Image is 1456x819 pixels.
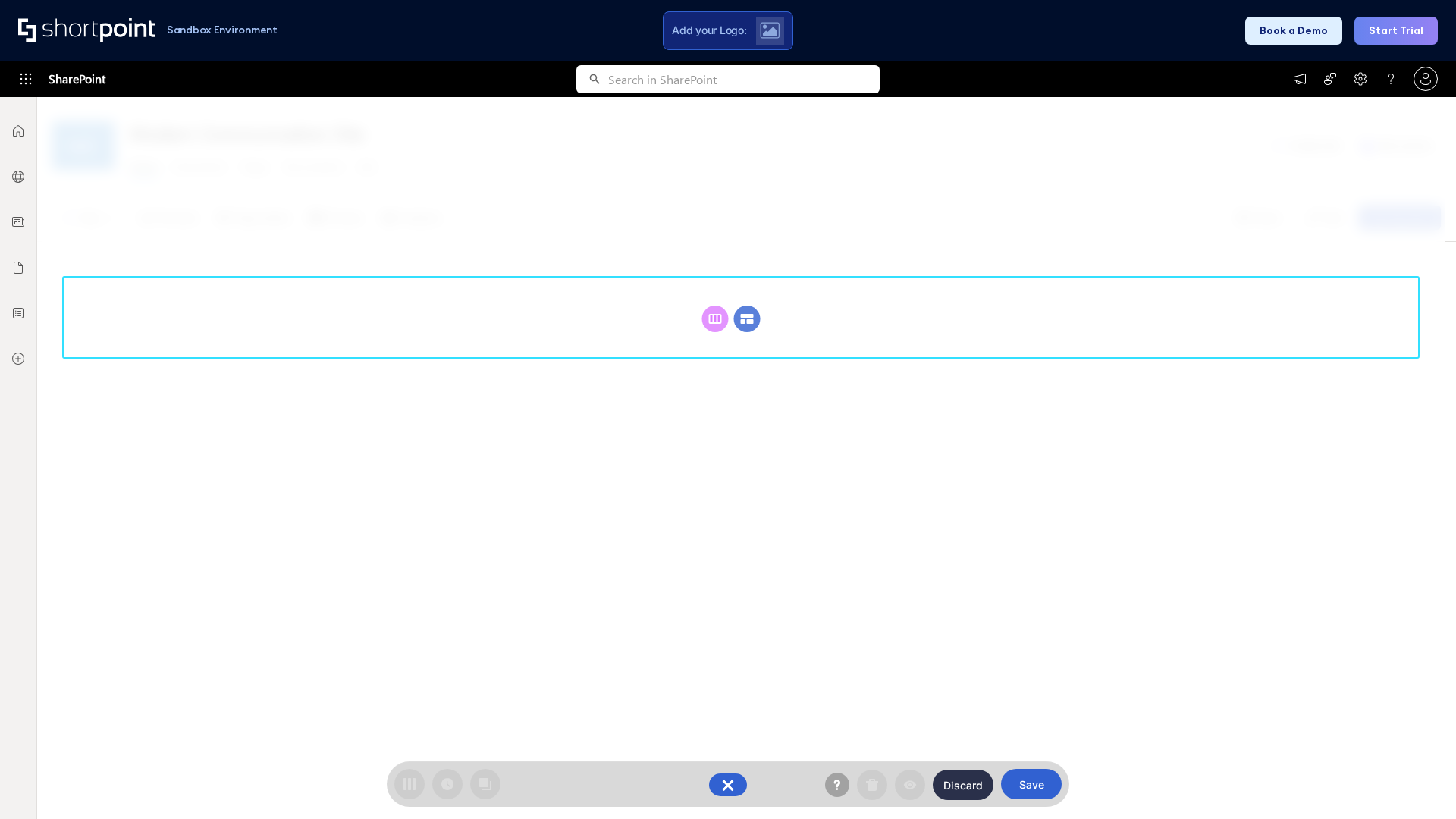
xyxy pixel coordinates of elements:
button: Book a Demo [1245,17,1342,45]
h1: Sandbox Environment [167,26,278,34]
button: Save [1001,769,1062,799]
input: Search in SharePoint [608,65,880,93]
iframe: Chat Widget [1380,746,1456,819]
button: Discard [933,770,993,800]
span: SharePoint [49,61,105,97]
img: Upload logo [760,22,780,39]
span: Add your Logo: [672,24,746,37]
button: Start Trial [1354,17,1438,45]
